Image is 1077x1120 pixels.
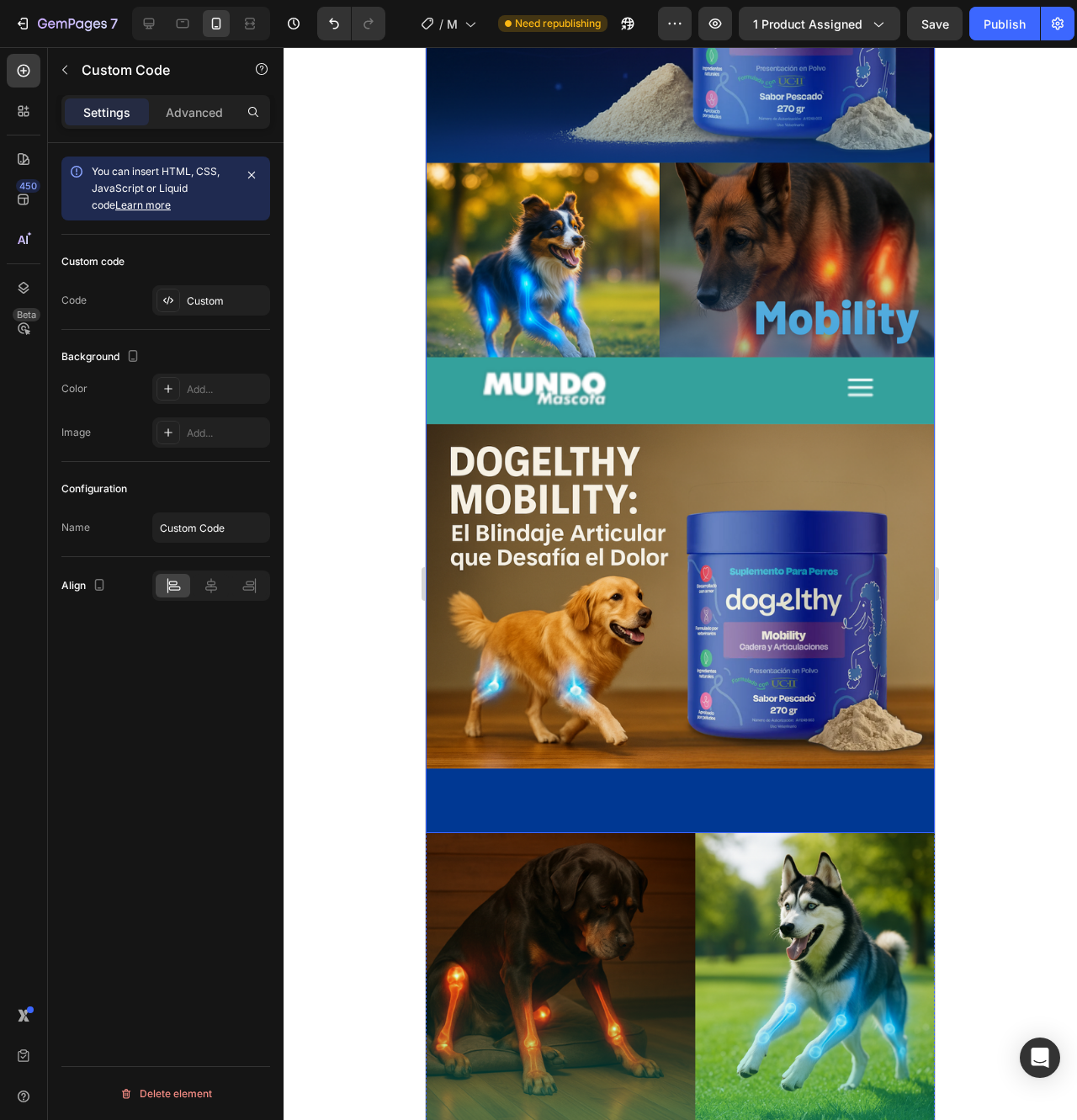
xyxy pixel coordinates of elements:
div: Publish [984,15,1026,33]
div: Code [61,293,87,308]
span: / [439,15,443,33]
div: Open Intercom Messenger [1020,1038,1060,1078]
p: Settings [83,104,130,121]
span: Movility [447,15,458,33]
div: 450 [16,179,40,193]
p: Advanced [166,104,223,121]
button: 1 product assigned [739,7,900,40]
div: Image [61,425,91,440]
div: Align [61,575,109,597]
button: Delete element [61,1080,270,1107]
button: Save [907,7,963,40]
span: You can insert HTML, CSS, JavaScript or Liquid code [92,165,220,211]
div: Beta [13,308,40,321]
div: Undo/Redo [317,7,385,40]
div: Add... [187,426,266,441]
p: Custom Code [82,60,225,80]
div: Add... [187,382,266,397]
div: Configuration [61,481,127,496]
div: Background [61,346,143,369]
div: Custom code [61,254,125,269]
button: 7 [7,7,125,40]
button: Publish [969,7,1040,40]
iframe: Design area [426,47,935,1120]
div: Delete element [119,1084,212,1104]
a: Learn more [115,199,171,211]
div: Name [61,520,90,535]
span: Need republishing [515,16,601,31]
span: Save [921,17,949,31]
div: Custom [187,294,266,309]
div: Color [61,381,88,396]
p: 7 [110,13,118,34]
span: 1 product assigned [753,15,862,33]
